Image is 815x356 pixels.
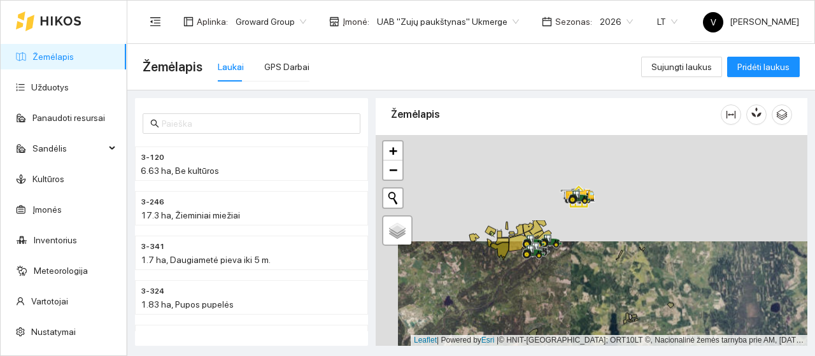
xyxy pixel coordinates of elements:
[236,12,306,31] span: Groward Group
[34,235,77,245] a: Inventorius
[727,57,800,77] button: Pridėti laukus
[711,12,716,32] span: V
[218,60,244,74] div: Laukai
[641,57,722,77] button: Sujungti laukus
[143,9,168,34] button: menu-fold
[150,16,161,27] span: menu-fold
[34,266,88,276] a: Meteorologija
[141,285,164,297] span: 3-324
[703,17,799,27] span: [PERSON_NAME]
[555,15,592,29] span: Sezonas :
[377,12,519,31] span: UAB "Zujų paukštynas" Ukmerge
[32,52,74,62] a: Žemėlapis
[141,210,240,220] span: 17.3 ha, Žieminiai miežiai
[414,336,437,345] a: Leaflet
[31,327,76,337] a: Nustatymai
[329,17,339,27] span: shop
[183,17,194,27] span: layout
[727,62,800,72] a: Pridėti laukus
[651,60,712,74] span: Sujungti laukus
[32,113,105,123] a: Panaudoti resursai
[32,204,62,215] a: Įmonės
[600,12,633,31] span: 2026
[383,160,402,180] a: Zoom out
[641,62,722,72] a: Sujungti laukus
[31,296,68,306] a: Vartotojai
[411,335,807,346] div: | Powered by © HNIT-[GEOGRAPHIC_DATA]; ORT10LT ©, Nacionalinė žemės tarnyba prie AM, [DATE]-[DATE]
[162,117,353,131] input: Paieška
[32,136,105,161] span: Sandėlis
[141,241,165,253] span: 3-341
[141,196,164,208] span: 3-246
[481,336,495,345] a: Esri
[31,82,69,92] a: Užduotys
[497,336,499,345] span: |
[383,189,402,208] button: Initiate a new search
[141,299,234,310] span: 1.83 ha, Pupos pupelės
[389,162,397,178] span: −
[141,330,165,342] span: 3-308
[657,12,677,31] span: LT
[391,96,721,132] div: Žemėlapis
[389,143,397,159] span: +
[141,166,219,176] span: 6.63 ha, Be kultūros
[141,152,164,164] span: 3-120
[542,17,552,27] span: calendar
[721,110,741,120] span: column-width
[343,15,369,29] span: Įmonė :
[383,217,411,245] a: Layers
[197,15,228,29] span: Aplinka :
[141,255,271,265] span: 1.7 ha, Daugiametė pieva iki 5 m.
[383,141,402,160] a: Zoom in
[143,57,202,77] span: Žemėlapis
[721,104,741,125] button: column-width
[150,119,159,128] span: search
[264,60,309,74] div: GPS Darbai
[737,60,790,74] span: Pridėti laukus
[32,174,64,184] a: Kultūros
